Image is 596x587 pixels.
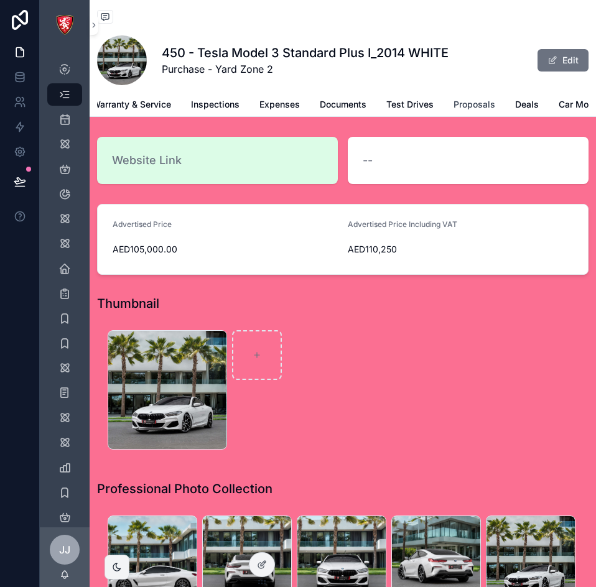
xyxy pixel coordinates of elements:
h1: Professional Photo Collection [97,480,272,497]
a: Test Drives [386,93,434,118]
span: Documents [320,98,366,111]
a: Documents [320,93,366,118]
span: Proposals [454,98,495,111]
button: Edit [538,49,589,72]
span: Expenses [259,98,300,111]
h1: Thumbnail [97,295,159,312]
span: Advertised Price Including VAT [348,220,457,229]
span: Test Drives [386,98,434,111]
h1: 450 - Tesla Model 3 Standard Plus I_2014 WHITE [162,44,449,62]
a: Expenses [259,93,300,118]
a: Warranty & Service [92,93,171,118]
span: -- [363,152,373,169]
span: AED110,250 [348,243,573,256]
a: Website Link [112,154,182,167]
div: scrollable content [40,50,90,527]
a: Proposals [454,93,495,118]
span: JJ [59,542,70,557]
span: Advertised Price [113,220,172,229]
span: AED105,000.00 [113,243,338,256]
span: Purchase - Yard Zone 2 [162,62,449,76]
img: App logo [55,15,75,35]
a: Inspections [191,93,240,118]
span: Deals [515,98,539,111]
span: Inspections [191,98,240,111]
a: Deals [515,93,539,118]
span: Warranty & Service [92,98,171,111]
